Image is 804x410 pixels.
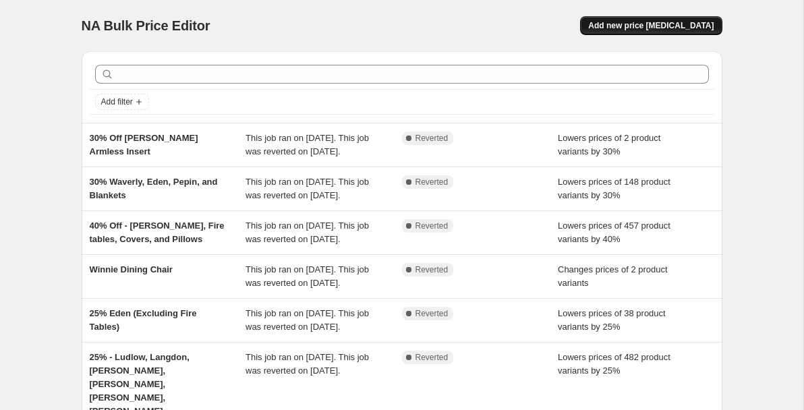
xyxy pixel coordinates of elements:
span: Reverted [415,352,449,363]
span: Lowers prices of 482 product variants by 25% [558,352,670,376]
span: This job ran on [DATE]. This job was reverted on [DATE]. [246,308,369,332]
span: Lowers prices of 148 product variants by 30% [558,177,670,200]
span: Lowers prices of 457 product variants by 40% [558,221,670,244]
span: This job ran on [DATE]. This job was reverted on [DATE]. [246,221,369,244]
span: Changes prices of 2 product variants [558,264,668,288]
button: Add new price [MEDICAL_DATA] [580,16,722,35]
span: Reverted [415,177,449,187]
span: Reverted [415,264,449,275]
span: 40% Off - [PERSON_NAME], Fire tables, Covers, and Pillows [90,221,225,244]
span: This job ran on [DATE]. This job was reverted on [DATE]. [246,264,369,288]
span: Reverted [415,221,449,231]
span: Add filter [101,96,133,107]
button: Add filter [95,94,149,110]
span: Reverted [415,133,449,144]
span: Lowers prices of 38 product variants by 25% [558,308,666,332]
span: NA Bulk Price Editor [82,18,210,33]
span: This job ran on [DATE]. This job was reverted on [DATE]. [246,352,369,376]
span: Add new price [MEDICAL_DATA] [588,20,714,31]
span: 30% Waverly, Eden, Pepin, and Blankets [90,177,218,200]
span: 30% Off [PERSON_NAME] Armless Insert [90,133,198,156]
span: Winnie Dining Chair [90,264,173,274]
span: Lowers prices of 2 product variants by 30% [558,133,660,156]
span: Reverted [415,308,449,319]
span: This job ran on [DATE]. This job was reverted on [DATE]. [246,133,369,156]
span: 25% Eden (Excluding Fire Tables) [90,308,197,332]
span: This job ran on [DATE]. This job was reverted on [DATE]. [246,177,369,200]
